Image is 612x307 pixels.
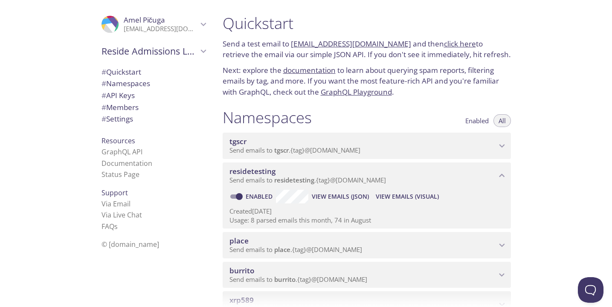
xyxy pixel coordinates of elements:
span: place [274,245,290,254]
span: # [102,67,106,77]
span: View Emails (Visual) [376,191,439,202]
button: Enabled [460,114,494,127]
div: place namespace [223,232,511,258]
div: Team Settings [95,113,212,125]
span: tgscr [274,146,289,154]
a: GraphQL API [102,147,142,156]
span: Resources [102,136,135,145]
a: documentation [283,65,336,75]
a: Status Page [102,170,139,179]
span: # [102,114,106,124]
span: View Emails (JSON) [312,191,369,202]
a: FAQ [102,222,118,231]
span: residetesting [274,176,314,184]
a: [EMAIL_ADDRESS][DOMAIN_NAME] [291,39,411,49]
div: residetesting namespace [223,162,511,189]
div: Members [95,101,212,113]
a: click here [444,39,476,49]
div: tgscr namespace [223,133,511,159]
a: Documentation [102,159,152,168]
span: burrito [229,266,254,275]
a: Enabled [244,192,276,200]
a: GraphQL Playground [321,87,392,97]
div: Reside Admissions LLC team [95,40,212,62]
span: place [229,236,249,246]
span: Send emails to . {tag} @[DOMAIN_NAME] [229,146,360,154]
span: s [114,222,118,231]
p: Next: explore the to learn about querying spam reports, filtering emails by tag, and more. If you... [223,65,511,98]
button: View Emails (Visual) [372,190,442,203]
span: # [102,102,106,112]
p: [EMAIL_ADDRESS][DOMAIN_NAME] [124,25,198,33]
span: # [102,90,106,100]
span: Send emails to . {tag} @[DOMAIN_NAME] [229,245,362,254]
span: © [DOMAIN_NAME] [102,240,159,249]
span: tgscr [229,136,247,146]
div: API Keys [95,90,212,101]
button: View Emails (JSON) [308,190,372,203]
span: Namespaces [102,78,150,88]
div: Namespaces [95,78,212,90]
h1: Namespaces [223,108,312,127]
span: # [102,78,106,88]
a: Via Email [102,199,131,209]
div: Amel Pičuga [95,10,212,38]
iframe: Help Scout Beacon - Open [578,277,603,303]
span: Members [102,102,139,112]
h1: Quickstart [223,14,511,33]
span: Send emails to . {tag} @[DOMAIN_NAME] [229,176,386,184]
span: Quickstart [102,67,141,77]
button: All [493,114,511,127]
span: Support [102,188,128,197]
span: API Keys [102,90,135,100]
div: burrito namespace [223,262,511,288]
span: Amel Pičuga [124,15,165,25]
a: Via Live Chat [102,210,142,220]
span: Reside Admissions LLC team [102,45,198,57]
p: Created [DATE] [229,207,504,216]
span: Send emails to . {tag} @[DOMAIN_NAME] [229,275,367,284]
span: residetesting [229,166,276,176]
p: Send a test email to and then to retrieve the email via our simple JSON API. If you don't see it ... [223,38,511,60]
div: Quickstart [95,66,212,78]
span: burrito [274,275,296,284]
p: Usage: 8 parsed emails this month, 74 in August [229,216,504,225]
span: Settings [102,114,133,124]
